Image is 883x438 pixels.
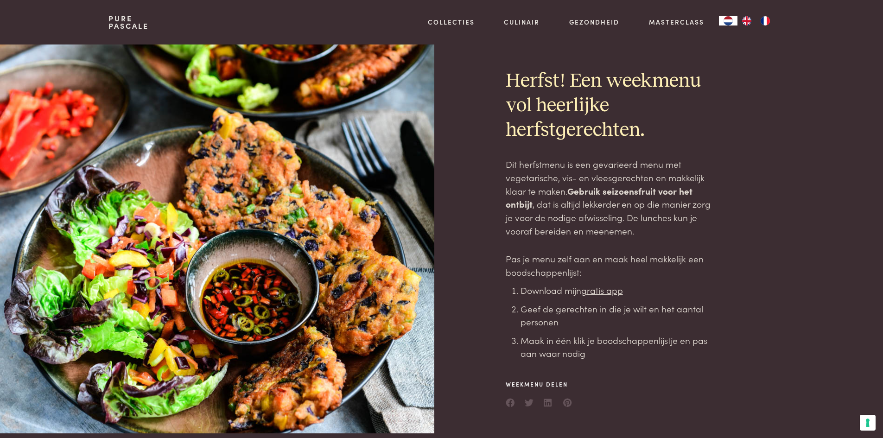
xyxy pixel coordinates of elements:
[504,17,540,27] a: Culinair
[719,16,737,25] a: NL
[569,17,619,27] a: Gezondheid
[719,16,737,25] div: Language
[506,158,718,237] p: Dit herfstmenu is een gevarieerd menu met vegetarische, vis- en vleesgerechten en makkelijk klaar...
[506,252,718,279] p: Pas je menu zelf aan en maak heel makkelijk een boodschappenlijst:
[521,302,718,329] li: Geef de gerechten in die je wilt en het aantal personen
[737,16,756,25] a: EN
[860,415,876,431] button: Uw voorkeuren voor toestemming voor trackingtechnologieën
[428,17,475,27] a: Collecties
[506,69,718,143] h2: Herfst! Een weekmenu vol heerlijke herfstgerechten.
[521,284,718,297] li: Download mijn
[737,16,775,25] ul: Language list
[506,380,572,388] span: Weekmenu delen
[649,17,704,27] a: Masterclass
[719,16,775,25] aside: Language selected: Nederlands
[506,184,692,210] strong: Gebruik seizoensfruit voor het ontbijt
[756,16,775,25] a: FR
[108,15,149,30] a: PurePascale
[521,334,718,360] li: Maak in één klik je boodschappenlijstje en pas aan waar nodig
[581,284,623,296] a: gratis app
